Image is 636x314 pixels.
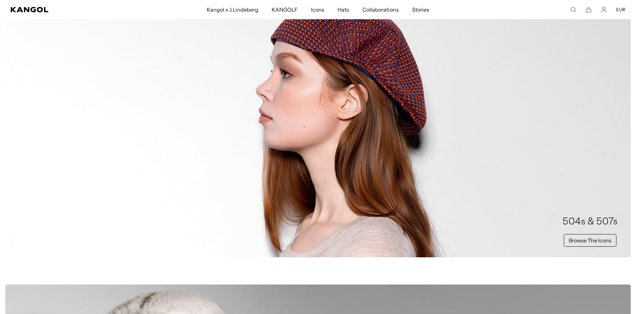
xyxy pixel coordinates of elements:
button: EUR [616,7,625,13]
a: Kangol [11,7,137,12]
h2: 504s & 507s [562,216,617,229]
summary: Search here [570,7,576,13]
a: Account [601,7,607,13]
a: Browse The Icons [564,234,616,247]
button: Cart [586,7,592,13]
